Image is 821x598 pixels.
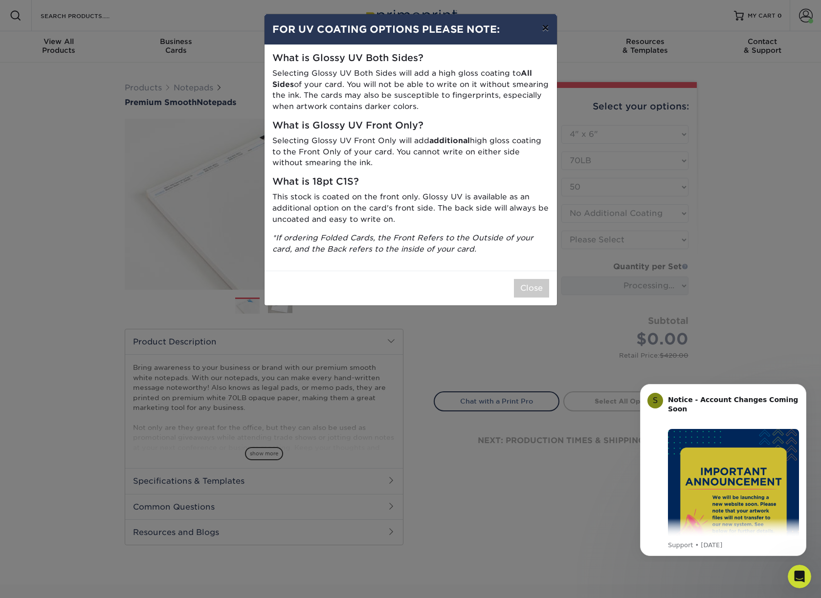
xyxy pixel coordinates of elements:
p: Selecting Glossy UV Front Only will add high gloss coating to the Front Only of your card. You ca... [272,135,549,169]
strong: All Sides [272,68,532,89]
strong: additional [429,136,470,145]
i: *If ordering Folded Cards, the Front Refers to the Outside of your card, and the Back refers to t... [272,233,533,254]
button: Close [514,279,549,298]
h5: What is Glossy UV Front Only? [272,120,549,131]
iframe: Intercom notifications message [625,375,821,562]
h5: What is Glossy UV Both Sides? [272,53,549,64]
p: This stock is coated on the front only. Glossy UV is available as an additional option on the car... [272,192,549,225]
iframe: Intercom live chat [788,565,811,588]
p: Selecting Glossy UV Both Sides will add a high gloss coating to of your card. You will not be abl... [272,68,549,112]
h4: FOR UV COATING OPTIONS PLEASE NOTE: [272,22,549,37]
h5: What is 18pt C1S? [272,176,549,188]
button: × [534,14,556,42]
